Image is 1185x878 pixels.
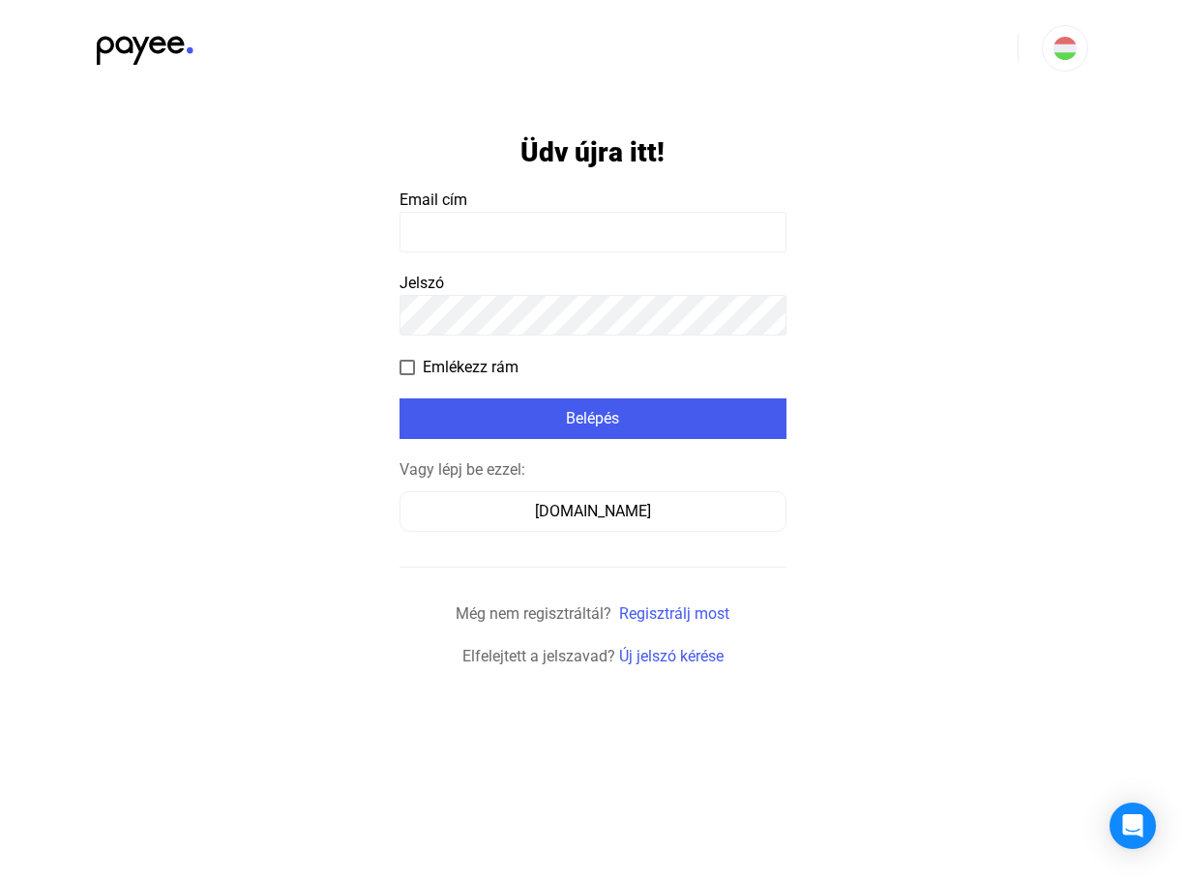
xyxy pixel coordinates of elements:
[520,135,665,169] h1: Üdv újra itt!
[97,25,193,65] img: black-payee-blue-dot.svg
[400,398,786,439] button: Belépés
[423,358,518,376] font: Emlékezz rám
[400,190,467,209] span: Email cím
[400,458,786,482] div: Vagy lépj be ezzel:
[619,604,729,623] a: Regisztrálj most
[566,409,619,427] font: Belépés
[400,274,444,292] span: Jelszó
[400,502,786,520] a: [DOMAIN_NAME]
[619,647,724,665] a: Új jelszó kérése
[1042,25,1088,72] button: HU
[535,502,651,520] font: [DOMAIN_NAME]
[400,491,786,532] button: [DOMAIN_NAME]
[462,647,615,665] span: Elfelejtett a jelszavad?
[1053,37,1077,60] img: HU
[1110,803,1156,849] div: Nyissa meg az Intercom Messengert
[456,604,611,623] span: Még nem regisztráltál?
